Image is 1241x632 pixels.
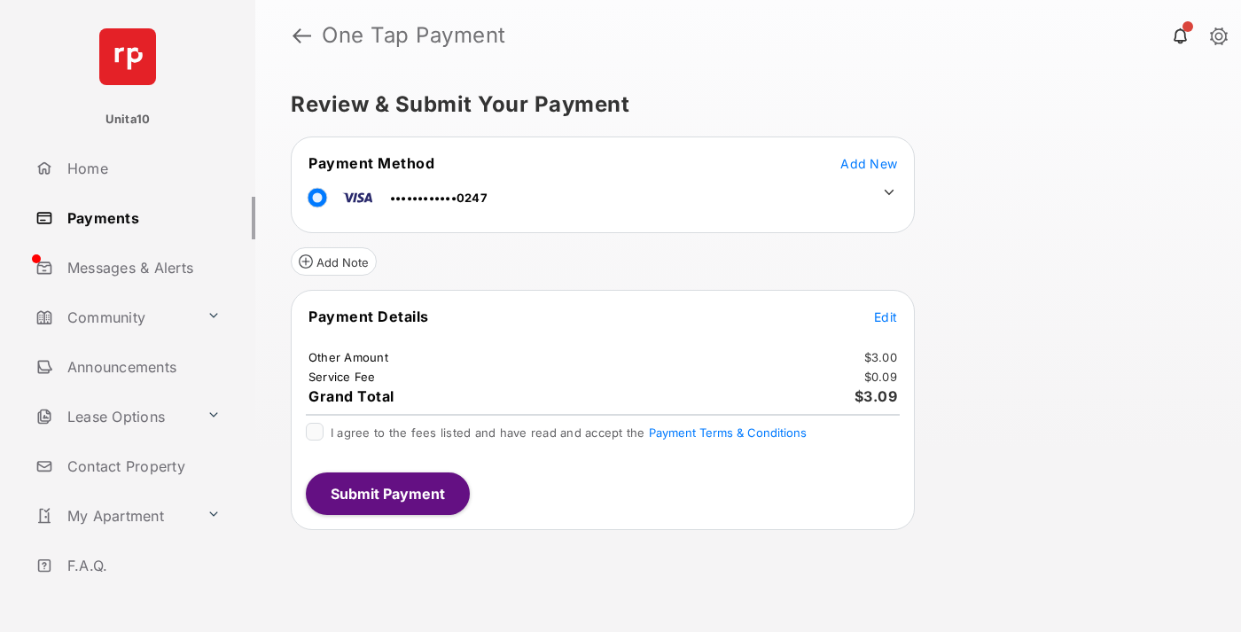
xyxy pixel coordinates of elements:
p: Unita10 [105,111,151,129]
a: My Apartment [28,495,199,537]
span: ••••••••••••0247 [390,191,488,205]
a: Announcements [28,346,255,388]
span: Payment Details [308,308,429,325]
button: Add New [840,154,897,172]
td: Service Fee [308,369,377,385]
span: Edit [874,309,897,324]
td: $3.00 [863,349,898,365]
a: Home [28,147,255,190]
a: Contact Property [28,445,255,488]
span: Add New [840,156,897,171]
span: I agree to the fees listed and have read and accept the [331,425,807,440]
button: Edit [874,308,897,325]
strong: One Tap Payment [322,25,506,46]
h5: Review & Submit Your Payment [291,94,1191,115]
td: Other Amount [308,349,389,365]
td: $0.09 [863,369,898,385]
a: Messages & Alerts [28,246,255,289]
button: Submit Payment [306,472,470,515]
img: svg+xml;base64,PHN2ZyB4bWxucz0iaHR0cDovL3d3dy53My5vcmcvMjAwMC9zdmciIHdpZHRoPSI2NCIgaGVpZ2h0PSI2NC... [99,28,156,85]
a: Community [28,296,199,339]
span: Grand Total [308,387,394,405]
a: Payments [28,197,255,239]
a: Lease Options [28,395,199,438]
span: $3.09 [855,387,898,405]
a: F.A.Q. [28,544,255,587]
button: Add Note [291,247,377,276]
span: Payment Method [308,154,434,172]
button: I agree to the fees listed and have read and accept the [649,425,807,440]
